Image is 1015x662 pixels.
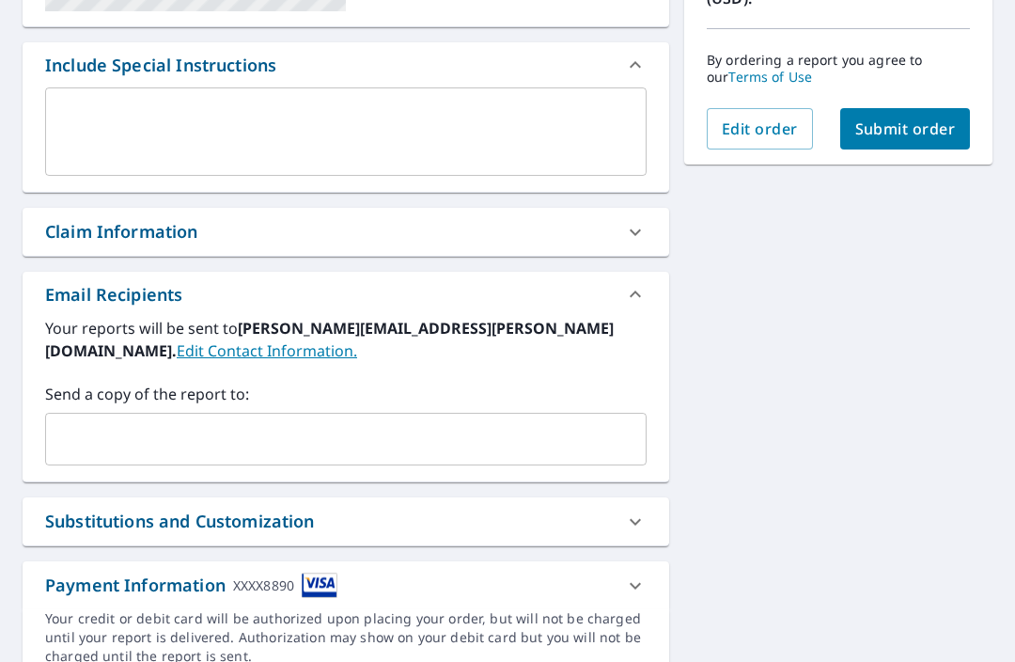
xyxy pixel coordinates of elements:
[23,42,669,87] div: Include Special Instructions
[302,573,337,598] img: cardImage
[728,68,812,86] a: Terms of Use
[23,497,669,545] div: Substitutions and Customization
[45,219,198,244] div: Claim Information
[45,509,315,534] div: Substitutions and Customization
[45,573,337,598] div: Payment Information
[23,561,669,609] div: Payment InformationXXXX8890cardImage
[45,317,647,362] label: Your reports will be sent to
[707,52,970,86] p: By ordering a report you agree to our
[45,318,614,361] b: [PERSON_NAME][EMAIL_ADDRESS][PERSON_NAME][DOMAIN_NAME].
[23,272,669,317] div: Email Recipients
[177,340,357,361] a: EditContactInfo
[23,208,669,256] div: Claim Information
[45,53,276,78] div: Include Special Instructions
[45,282,182,307] div: Email Recipients
[855,118,956,139] span: Submit order
[233,573,294,598] div: XXXX8890
[840,108,971,150] button: Submit order
[707,108,813,150] button: Edit order
[722,118,798,139] span: Edit order
[45,383,647,405] label: Send a copy of the report to:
